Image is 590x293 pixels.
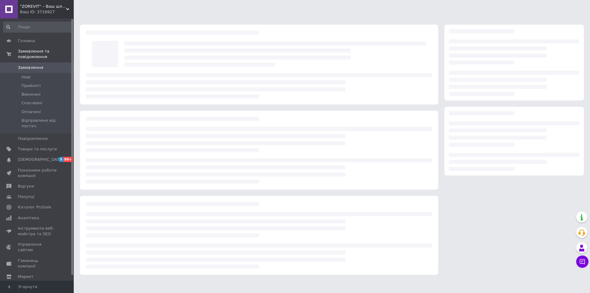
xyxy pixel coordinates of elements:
span: Виконані [22,92,41,97]
span: Управління сайтом [18,242,57,253]
span: Головна [18,38,35,44]
span: Замовлення та повідомлення [18,49,74,60]
span: Каталог ProSale [18,204,51,210]
span: Оплачені [22,109,41,115]
span: Відгуки [18,184,34,189]
span: 99+ [63,157,73,162]
span: Аналітика [18,215,39,221]
span: Нові [22,74,30,80]
span: Товари та послуги [18,146,57,152]
span: Покупці [18,194,34,200]
span: 5 [58,157,63,162]
span: Інструменти веб-майстра та SEO [18,226,57,237]
div: Ваш ID: 3716927 [20,9,74,15]
span: Замовлення [18,65,43,70]
span: Показники роботи компанії [18,168,57,179]
span: Скасовані [22,100,42,106]
button: Чат з покупцем [576,255,588,268]
input: Пошук [3,22,73,33]
span: Маркет [18,274,33,279]
span: Повідомлення [18,136,48,141]
span: Відправлено від постач. [22,118,72,129]
span: [DEMOGRAPHIC_DATA] [18,157,63,162]
span: "ZOREVIT" – Ваш шлях до здоров'я та пригод! [20,4,66,9]
span: Гаманець компанії [18,258,57,269]
span: Прийняті [22,83,41,89]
